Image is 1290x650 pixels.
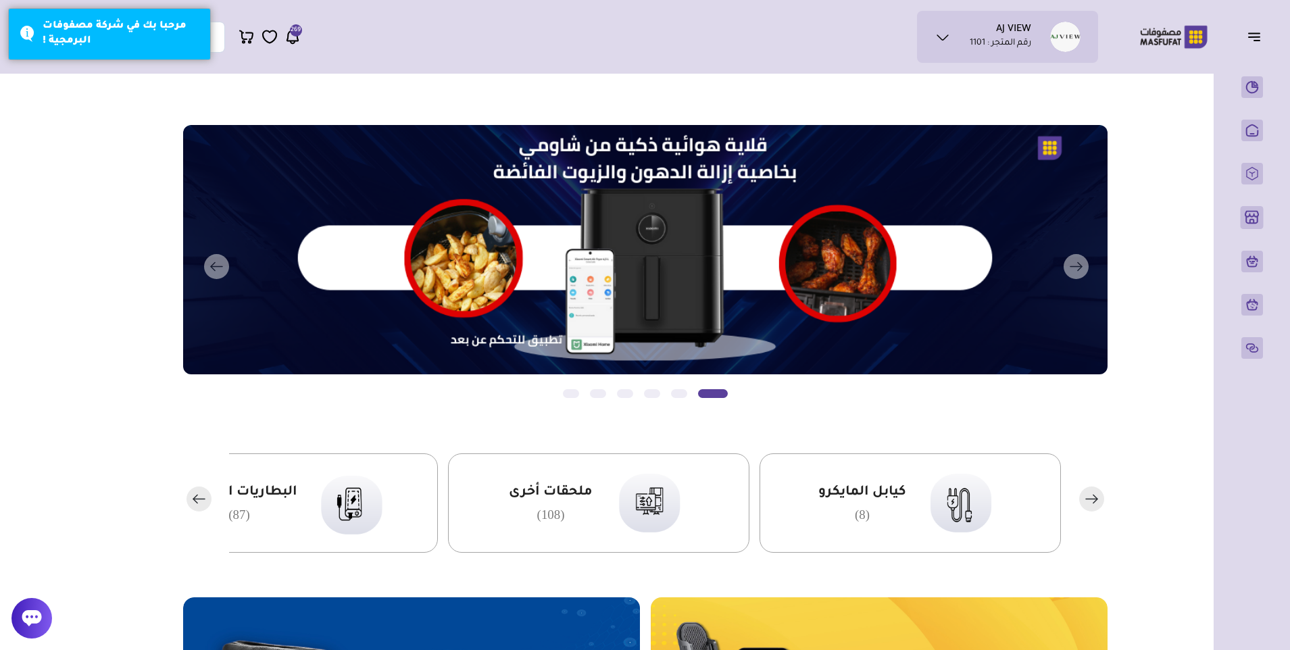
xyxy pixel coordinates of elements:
a: ملحقات أخرى (108) [448,453,749,553]
button: Slide 1 [590,389,606,398]
a: البطاريات المتنقلة (87) [137,453,438,553]
span: كيابل المايكرو [818,484,906,501]
h1: AJ VIEW [996,24,1031,37]
p: رقم المتجر : 1101 [970,37,1031,51]
img: Logo [1131,24,1217,50]
button: Slide 1 [698,389,728,398]
button: Slide 1 [563,389,579,398]
span: البطاريات المتنقلة [182,484,297,501]
img: AJ VIEW [1050,22,1081,52]
span: ملحقات أخرى [509,484,593,501]
button: Slide 1 [617,389,633,398]
button: Slide 1 [671,389,687,398]
span: (8) [855,507,870,522]
a: 269 [284,28,301,45]
span: (87) [228,507,249,522]
a: كيابل المايكرو (8) [760,453,1061,553]
div: مرحبا بك في شركة مصفوفات البرمجية ! [43,19,200,49]
span: (108) [537,507,565,522]
button: Slide 1 [644,389,660,398]
span: 269 [291,24,301,36]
